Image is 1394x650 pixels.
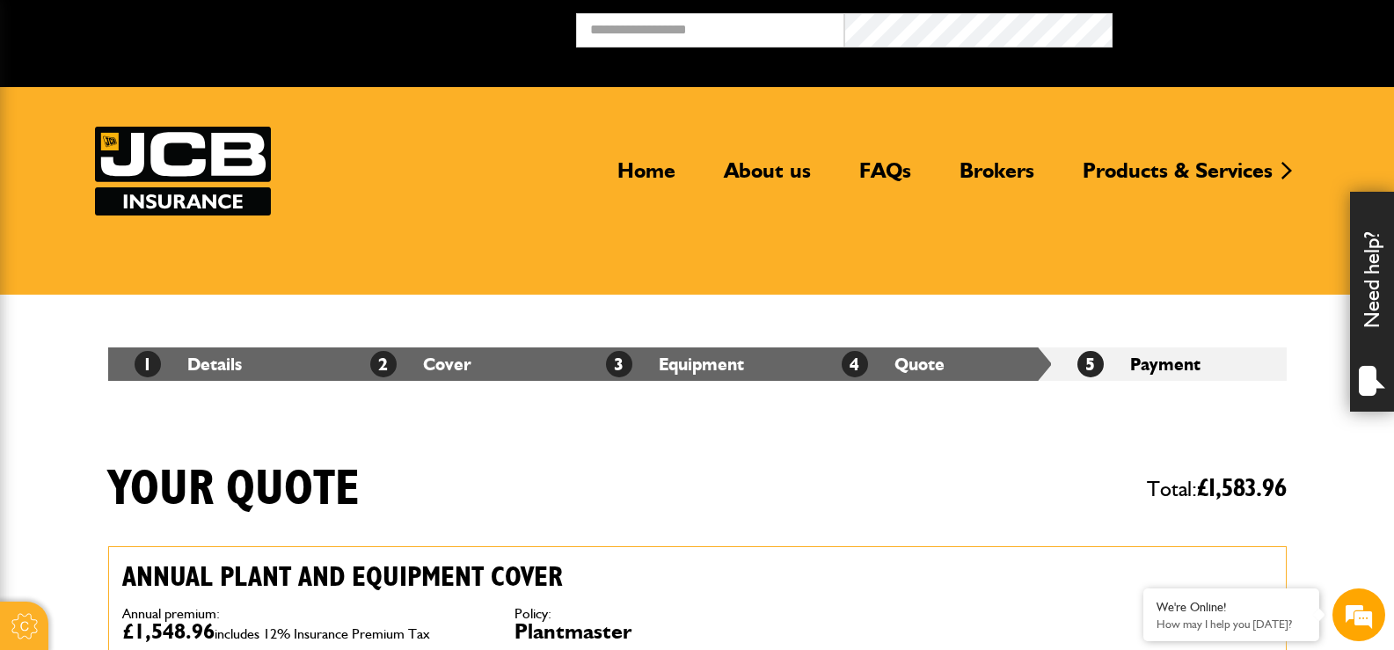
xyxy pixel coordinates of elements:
[370,351,397,377] span: 2
[606,351,632,377] span: 3
[604,157,689,198] a: Home
[1157,617,1306,631] p: How may I help you today?
[95,127,271,215] img: JCB Insurance Services logo
[1157,600,1306,615] div: We're Online!
[1208,476,1287,501] span: 1,583.96
[95,127,271,215] a: JCB Insurance Services
[215,625,430,642] span: includes 12% Insurance Premium Tax
[1113,13,1381,40] button: Broker Login
[1147,469,1287,509] span: Total:
[1077,351,1104,377] span: 5
[711,157,824,198] a: About us
[1069,157,1286,198] a: Products & Services
[515,621,880,642] dd: Plantmaster
[122,621,488,642] dd: £1,548.96
[1051,347,1287,381] li: Payment
[515,607,880,621] dt: Policy:
[1197,476,1287,501] span: £
[370,354,471,375] a: 2Cover
[122,560,880,594] h2: Annual plant and equipment cover
[815,347,1051,381] li: Quote
[1350,192,1394,412] div: Need help?
[606,354,744,375] a: 3Equipment
[122,607,488,621] dt: Annual premium:
[946,157,1047,198] a: Brokers
[135,354,242,375] a: 1Details
[842,351,868,377] span: 4
[846,157,924,198] a: FAQs
[108,460,360,519] h1: Your quote
[135,351,161,377] span: 1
